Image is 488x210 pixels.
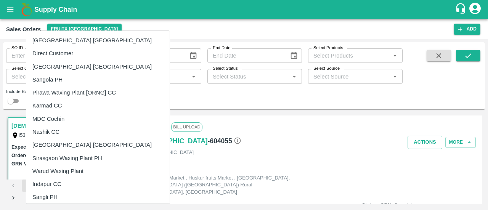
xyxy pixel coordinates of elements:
li: Sangli PH [26,191,170,204]
li: Sangola PH [26,73,170,86]
li: Nashik CC [26,125,170,138]
li: MDC Cochin [26,112,170,125]
li: [GEOGRAPHIC_DATA] [GEOGRAPHIC_DATA] [26,34,170,47]
li: [GEOGRAPHIC_DATA] [GEOGRAPHIC_DATA] [26,60,170,73]
li: Indapur CC [26,178,170,191]
li: Sirasgaon Waxing Plant PH [26,152,170,165]
li: Warud Waxing Plant [26,165,170,178]
li: [GEOGRAPHIC_DATA] [GEOGRAPHIC_DATA] [26,138,170,151]
li: Karmad CC [26,99,170,112]
li: Pirawa Waxing Plant [ORNG] CC [26,86,170,99]
li: Direct Customer [26,47,170,60]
